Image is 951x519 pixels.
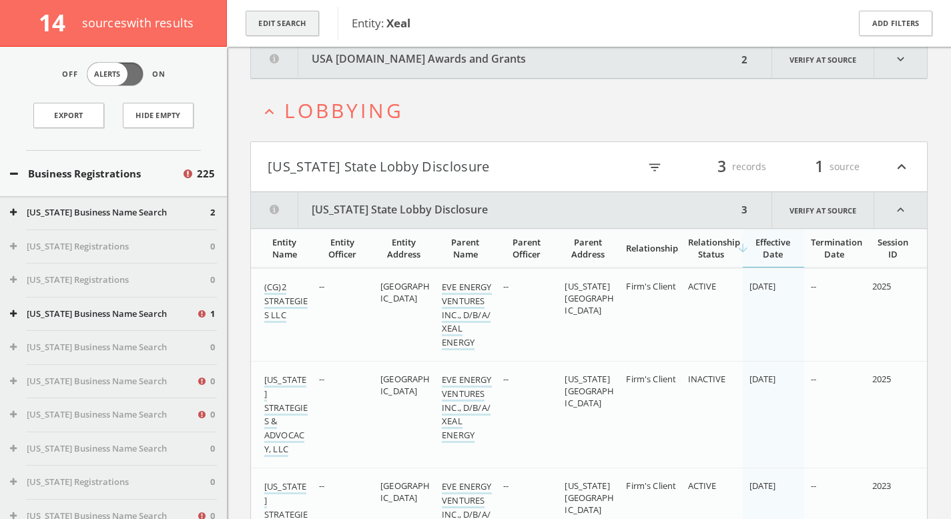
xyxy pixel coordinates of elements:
button: [US_STATE] Registrations [10,274,210,287]
span: ACTIVE [688,280,717,292]
div: Effective Date [749,236,796,260]
span: On [152,69,166,80]
span: -- [503,480,509,492]
a: EVE ENERGY VENTURES INC., D/B/A/ XEAL ENERGY [442,374,491,443]
span: -- [503,373,509,385]
i: expand_less [874,192,927,228]
span: Firm's Client [626,480,676,492]
button: expand_lessLobbying [260,99,928,121]
div: 3 [737,192,751,228]
button: Hide Empty [123,103,194,128]
span: -- [503,280,509,292]
span: 1 [809,155,830,178]
span: [GEOGRAPHIC_DATA] [380,280,430,304]
span: ACTIVE [688,480,717,492]
button: [US_STATE] Registrations [10,476,210,489]
div: 2 [737,41,751,78]
span: 0 [210,408,215,422]
span: -- [811,280,816,292]
div: Relationship Status [688,236,735,260]
span: [GEOGRAPHIC_DATA] [380,373,430,397]
div: Entity Address [380,236,427,260]
span: -- [319,373,324,385]
span: [US_STATE][GEOGRAPHIC_DATA] [565,373,614,409]
a: Export [33,103,104,128]
button: Edit Search [246,11,319,37]
span: [US_STATE][GEOGRAPHIC_DATA] [565,480,614,516]
span: 225 [197,166,215,181]
span: 0 [210,341,215,354]
span: Entity: [352,15,410,31]
div: Session ID [872,236,914,260]
button: [US_STATE] Business Name Search [10,375,196,388]
div: Relationship [626,242,673,254]
div: source [779,155,860,178]
div: records [686,155,766,178]
span: Lobbying [284,97,404,124]
div: Parent Name [442,236,489,260]
div: Parent Officer [503,236,550,260]
span: 0 [210,274,215,287]
span: 0 [210,476,215,489]
button: [US_STATE] Business Name Search [10,442,210,456]
button: USA [DOMAIN_NAME] Awards and Grants [251,41,737,78]
span: [DATE] [749,280,776,292]
span: 3 [711,155,732,178]
span: -- [319,480,324,492]
span: [GEOGRAPHIC_DATA] [380,480,430,504]
button: [US_STATE] Business Name Search [10,341,210,354]
span: 0 [210,442,215,456]
button: [US_STATE] Business Name Search [10,308,196,321]
span: 14 [39,7,77,38]
span: Firm's Client [626,373,676,385]
span: 0 [210,240,215,253]
i: arrow_downward [736,241,749,255]
button: [US_STATE] Business Name Search [10,206,210,219]
span: 2 [210,206,215,219]
span: 2023 [872,480,892,492]
span: [DATE] [749,480,776,492]
a: (CG)2 STRATEGIES LLC [264,281,308,323]
button: [US_STATE] Registrations [10,240,210,253]
span: Off [62,69,78,80]
span: -- [319,280,324,292]
span: 2025 [872,373,892,385]
a: [US_STATE] STRATEGIES & ADVOCACY, LLC [264,374,308,457]
b: Xeal [386,15,410,31]
button: Add Filters [859,11,932,37]
i: expand_less [260,103,278,121]
span: [DATE] [749,373,776,385]
button: [US_STATE] Business Name Search [10,408,196,422]
span: -- [811,480,816,492]
span: -- [811,373,816,385]
button: [US_STATE] State Lobby Disclosure [268,155,589,178]
button: Business Registrations [10,166,182,181]
i: expand_less [893,155,910,178]
div: Entity Officer [319,236,366,260]
div: Entity Name [264,236,304,260]
span: 0 [210,375,215,388]
span: source s with results [82,15,194,31]
a: Verify at source [771,41,874,78]
span: Firm's Client [626,280,676,292]
span: 1 [210,308,215,321]
span: 2025 [872,280,892,292]
div: Termination Date [811,236,858,260]
div: Parent Address [565,236,611,260]
button: [US_STATE] State Lobby Disclosure [251,192,737,228]
i: filter_list [647,160,662,175]
a: Verify at source [771,192,874,228]
span: [US_STATE][GEOGRAPHIC_DATA] [565,280,614,316]
i: expand_more [874,41,927,78]
span: INACTIVE [688,373,726,385]
a: EVE ENERGY VENTURES INC., D/B/A/ XEAL ENERGY [442,281,491,350]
